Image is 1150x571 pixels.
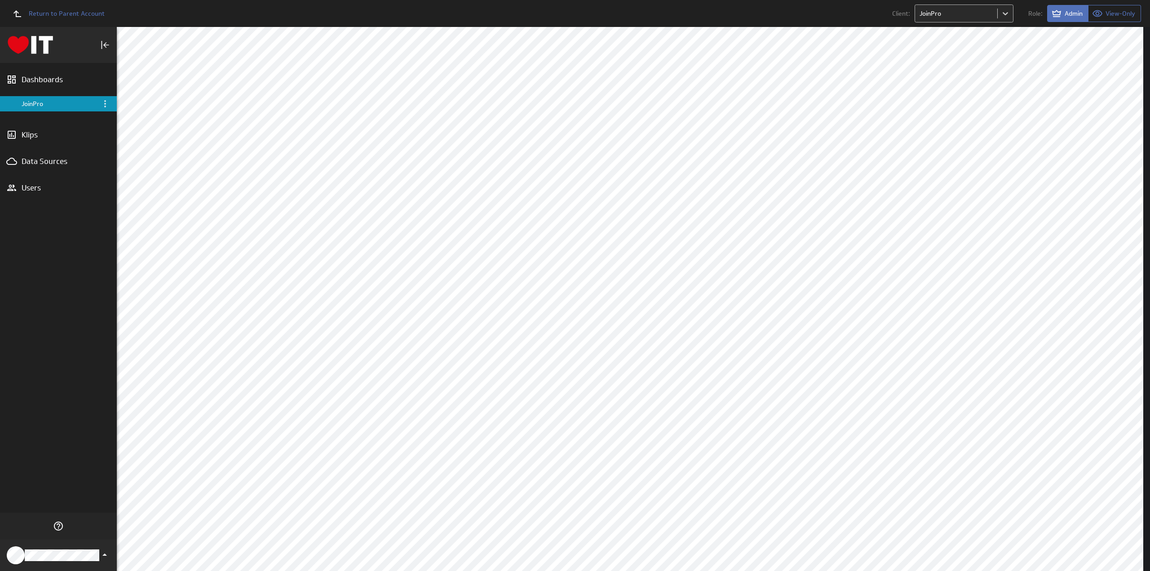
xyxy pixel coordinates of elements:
img: Klipfolio logo [8,36,53,54]
div: JoinPro [920,10,941,17]
div: Menu [100,98,111,109]
span: Return to Parent Account [29,10,105,17]
button: View as Admin [1047,5,1088,22]
a: Return to Parent Account [7,4,105,23]
div: Klips [22,130,95,140]
div: Dashboards [22,75,95,84]
span: Role: [1028,10,1043,17]
div: Go to Dashboards [8,36,53,54]
span: Admin [1065,9,1083,18]
div: Data Sources [22,156,95,166]
span: Client: [892,10,910,17]
div: Menu [99,97,111,110]
div: Collapse [97,37,113,53]
div: Dashboard menu [100,98,111,109]
div: Help [51,518,66,534]
span: View-Only [1106,9,1135,18]
div: Users [22,183,95,193]
div: JoinPro [22,100,97,108]
button: View as View-Only [1088,5,1141,22]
